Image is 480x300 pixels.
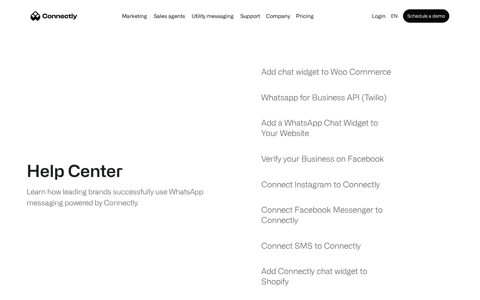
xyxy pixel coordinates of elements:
a: home [31,11,77,21]
a: Add chat widget to Woo Commerce [261,67,391,84]
a: Add Connectly chat widget to Shopify [261,266,396,293]
div: Company [264,11,292,21]
a: Connect Facebook Messenger to Connectly [261,205,396,232]
a: Login [369,11,388,21]
a: Verify your Business on Facebook [261,154,384,171]
a: Support [238,13,263,19]
aside: Language selected: English [7,288,40,298]
a: Pricing [293,13,316,19]
div: Company [266,11,290,21]
ul: Language list [13,288,40,298]
a: Utility messaging [189,13,236,19]
a: Sales agents [151,13,188,19]
h1: Help Center [27,161,123,181]
div: en [391,11,398,21]
a: Schedule a demo [403,9,449,23]
a: Connect Instagram to Connectly [261,179,380,196]
div: en [388,11,402,21]
a: Marketing [119,13,150,19]
div: Learn how leading brands successfully use WhatsApp messaging powered by Connectly. [27,186,209,208]
a: Whatsapp for Business API (Twilio) [261,92,387,109]
a: Add a WhatsApp Chat Widget to Your Website [261,118,396,145]
a: Connect SMS to Connectly [261,241,361,258]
